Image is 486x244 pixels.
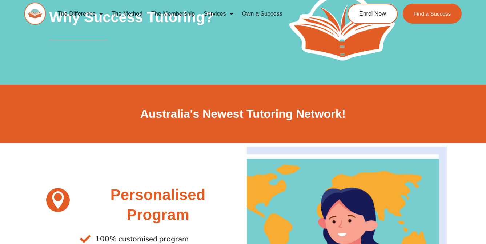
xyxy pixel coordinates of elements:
[40,107,447,122] h2: Australia's Newest Tutoring Network!
[359,11,386,17] span: Enrol Now
[414,11,451,16] span: Find a Success
[403,4,462,24] a: Find a Success
[147,5,199,22] a: The Membership
[107,5,147,22] a: The Method
[53,5,107,22] a: The Difference
[53,5,322,22] nav: Menu
[80,185,236,225] h2: Personalised Program
[348,4,398,24] a: Enrol Now
[238,5,287,22] a: Own a Success
[199,5,237,22] a: Services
